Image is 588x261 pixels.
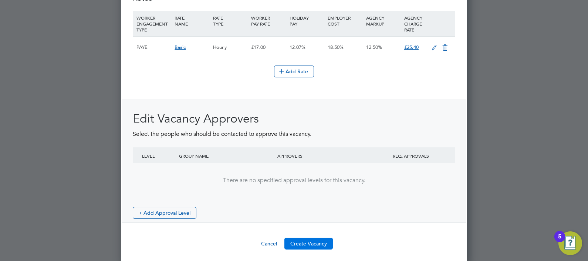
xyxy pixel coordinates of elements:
div: £17.00 [249,37,287,58]
span: Basic [175,44,186,50]
button: Create Vacancy [284,238,333,250]
div: EMPLOYER COST [326,11,364,30]
span: £25.40 [404,44,419,50]
span: 12.50% [366,44,382,50]
div: LEVEL [140,147,177,164]
button: Open Resource Center, 5 new notifications [558,231,582,255]
h2: Edit Vacancy Approvers [133,111,455,127]
div: RATE TYPE [211,11,249,30]
div: There are no specified approval levels for this vacancy. [140,177,448,184]
div: RATE NAME [173,11,211,30]
button: + Add Approval Level [133,207,196,219]
div: APPROVERS [276,147,374,164]
div: 5 [558,237,561,246]
div: WORKER ENGAGEMENT TYPE [135,11,173,36]
button: Add Rate [274,66,314,77]
button: Cancel [255,238,283,250]
span: Select the people who should be contacted to approve this vacancy. [133,130,311,138]
div: GROUP NAME [177,147,276,164]
div: PAYE [135,37,173,58]
div: Hourly [211,37,249,58]
div: AGENCY MARKUP [364,11,402,30]
span: 18.50% [328,44,344,50]
div: AGENCY CHARGE RATE [402,11,428,36]
span: 12.07% [290,44,305,50]
div: WORKER PAY RATE [249,11,287,30]
div: REQ. APPROVALS [374,147,448,164]
div: HOLIDAY PAY [288,11,326,30]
